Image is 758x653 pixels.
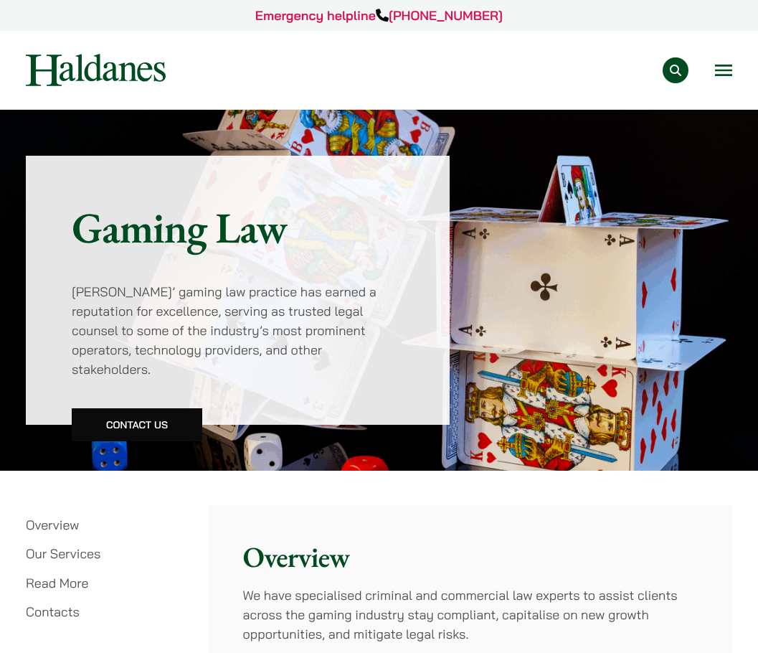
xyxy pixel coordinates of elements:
[26,517,79,533] a: Overview
[72,282,404,379] p: [PERSON_NAME]’ gaming law practice has earned a reputation for excellence, serving as trusted leg...
[72,202,404,253] h1: Gaming Law
[26,603,80,620] a: Contacts
[26,545,100,562] a: Our Services
[26,575,88,591] a: Read More
[243,586,698,644] p: We have specialised criminal and commercial law experts to assist clients across the gaming indus...
[243,540,698,574] h2: Overview
[72,408,202,441] a: Contact Us
[255,7,503,24] a: Emergency helpline[PHONE_NUMBER]
[26,54,166,86] img: Logo of Haldanes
